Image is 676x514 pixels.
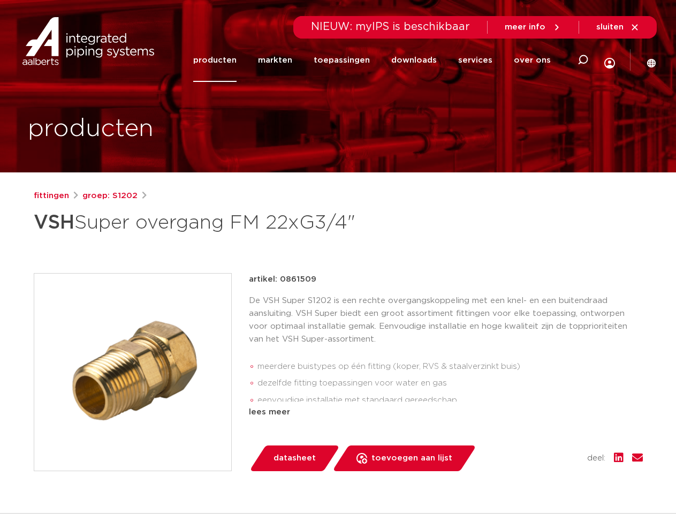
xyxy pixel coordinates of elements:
[34,207,436,239] h1: Super overgang FM 22xG3/4"
[514,39,551,82] a: over ons
[274,450,316,467] span: datasheet
[249,445,340,471] a: datasheet
[249,273,316,286] p: artikel: 0861509
[258,39,292,82] a: markten
[249,294,643,346] p: De VSH Super S1202 is een rechte overgangskoppeling met een knel- en een buitendraad aansluiting....
[257,375,643,392] li: dezelfde fitting toepassingen voor water en gas
[596,23,624,31] span: sluiten
[458,39,492,82] a: services
[371,450,452,467] span: toevoegen aan lijst
[505,22,561,32] a: meer info
[34,213,74,232] strong: VSH
[257,358,643,375] li: meerdere buistypes op één fitting (koper, RVS & staalverzinkt buis)
[391,39,437,82] a: downloads
[587,452,605,465] span: deel:
[82,190,138,202] a: groep: S1202
[34,190,69,202] a: fittingen
[193,39,237,82] a: producten
[314,39,370,82] a: toepassingen
[257,392,643,409] li: eenvoudige installatie met standaard gereedschap
[28,112,154,146] h1: producten
[604,35,615,85] div: my IPS
[193,39,551,82] nav: Menu
[34,274,231,471] img: Product Image for VSH Super overgang FM 22xG3/4"
[596,22,640,32] a: sluiten
[311,21,470,32] span: NIEUW: myIPS is beschikbaar
[505,23,545,31] span: meer info
[249,406,643,419] div: lees meer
